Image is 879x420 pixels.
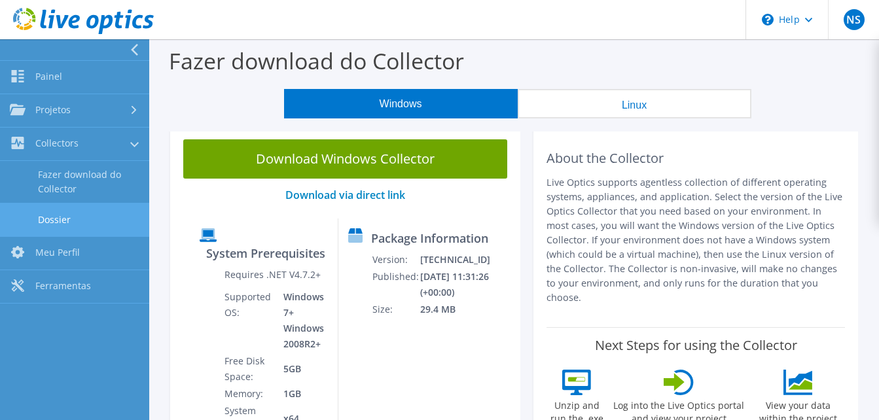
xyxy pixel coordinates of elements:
[224,385,274,402] td: Memory:
[183,139,507,179] a: Download Windows Collector
[844,9,865,30] span: NS
[372,268,420,301] td: Published:
[762,14,774,26] svg: \n
[547,175,845,305] p: Live Optics supports agentless collection of different operating systems, appliances, and applica...
[224,268,321,281] label: Requires .NET V4.7.2+
[420,251,514,268] td: [TECHNICAL_ID]
[547,150,845,166] h2: About the Collector
[371,232,488,245] label: Package Information
[274,385,328,402] td: 1GB
[169,46,464,76] label: Fazer download do Collector
[224,353,274,385] td: Free Disk Space:
[285,188,405,202] a: Download via direct link
[420,301,514,318] td: 29.4 MB
[224,289,274,353] td: Supported OS:
[284,89,518,118] button: Windows
[274,289,328,353] td: Windows 7+ Windows 2008R2+
[372,301,420,318] td: Size:
[274,353,328,385] td: 5GB
[518,89,751,118] button: Linux
[206,247,325,260] label: System Prerequisites
[372,251,420,268] td: Version:
[420,268,514,301] td: [DATE] 11:31:26 (+00:00)
[595,338,797,353] label: Next Steps for using the Collector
